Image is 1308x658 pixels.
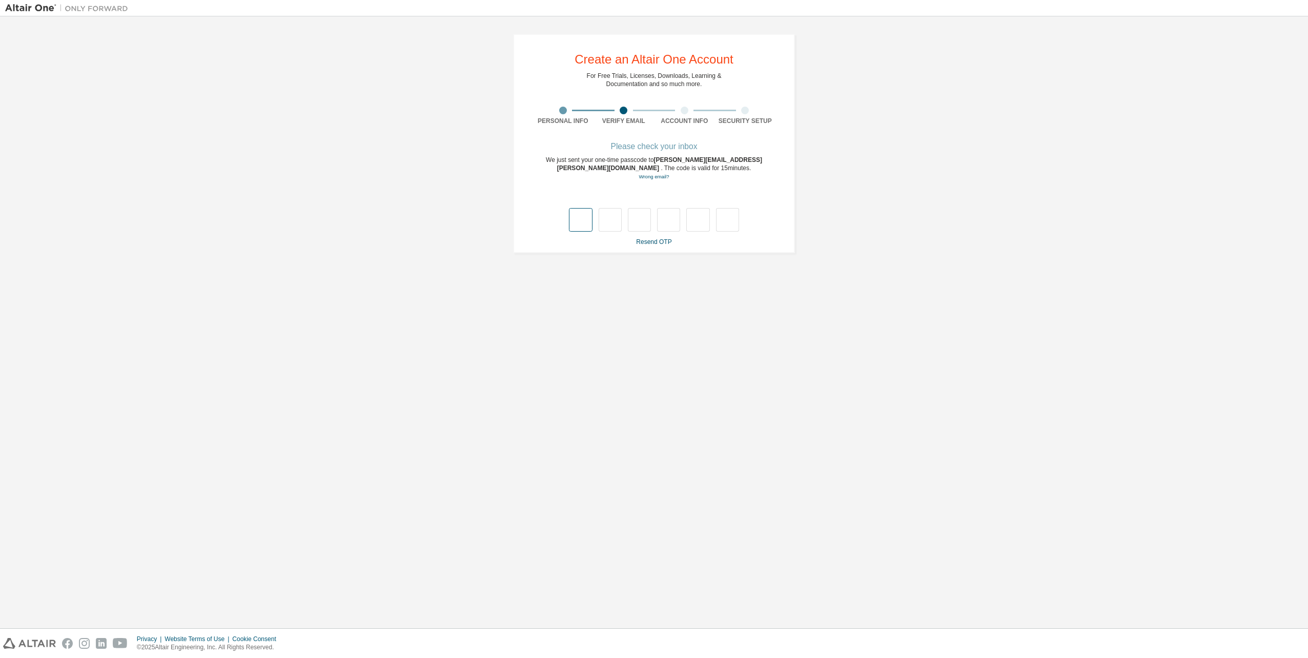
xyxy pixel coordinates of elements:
img: youtube.svg [113,638,128,649]
img: facebook.svg [62,638,73,649]
img: instagram.svg [79,638,90,649]
div: We just sent your one-time passcode to . The code is valid for 15 minutes. [533,156,775,181]
div: Privacy [137,635,165,643]
img: altair_logo.svg [3,638,56,649]
div: Security Setup [715,117,776,125]
a: Resend OTP [636,238,671,245]
img: linkedin.svg [96,638,107,649]
span: [PERSON_NAME][EMAIL_ADDRESS][PERSON_NAME][DOMAIN_NAME] [557,156,762,172]
a: Go back to the registration form [639,174,669,179]
div: Create an Altair One Account [575,53,733,66]
div: Account Info [654,117,715,125]
div: Please check your inbox [533,143,775,150]
img: Altair One [5,3,133,13]
div: Cookie Consent [232,635,282,643]
p: © 2025 Altair Engineering, Inc. All Rights Reserved. [137,643,282,652]
div: Personal Info [533,117,594,125]
div: For Free Trials, Licenses, Downloads, Learning & Documentation and so much more. [587,72,722,88]
div: Verify Email [594,117,655,125]
div: Website Terms of Use [165,635,232,643]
